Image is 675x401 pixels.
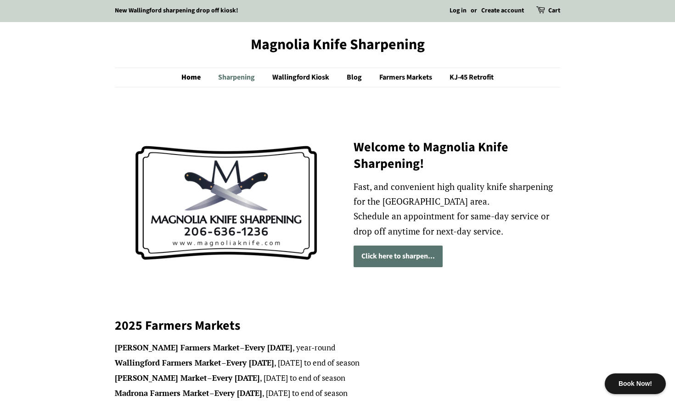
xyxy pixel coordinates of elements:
[181,68,210,87] a: Home
[471,6,477,17] li: or
[354,246,443,267] a: Click here to sharpen...
[548,6,560,17] a: Cart
[354,139,560,172] h2: Welcome to Magnolia Knife Sharpening!
[115,387,560,400] li: – , [DATE] to end of season
[450,6,467,15] a: Log in
[443,68,494,87] a: KJ-45 Retrofit
[115,372,560,385] li: – , [DATE] to end of season
[211,68,264,87] a: Sharpening
[214,388,262,398] strong: Every [DATE]
[115,342,240,353] strong: [PERSON_NAME] Farmers Market
[265,68,338,87] a: Wallingford Kiosk
[115,36,560,53] a: Magnolia Knife Sharpening
[115,357,221,368] strong: Wallingford Farmers Market
[245,342,292,353] strong: Every [DATE]
[115,388,209,398] strong: Madrona Farmers Market
[340,68,371,87] a: Blog
[354,179,560,239] p: Fast, and convenient high quality knife sharpening for the [GEOGRAPHIC_DATA] area. Schedule an ap...
[212,372,260,383] strong: Every [DATE]
[115,341,560,355] li: – , year-round
[115,372,207,383] strong: [PERSON_NAME] Market
[115,356,560,370] li: – , [DATE] to end of season
[372,68,441,87] a: Farmers Markets
[115,6,238,15] a: New Wallingford sharpening drop off kiosk!
[226,357,274,368] strong: Every [DATE]
[481,6,524,15] a: Create account
[115,317,560,334] h2: 2025 Farmers Markets
[605,373,666,394] div: Book Now!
